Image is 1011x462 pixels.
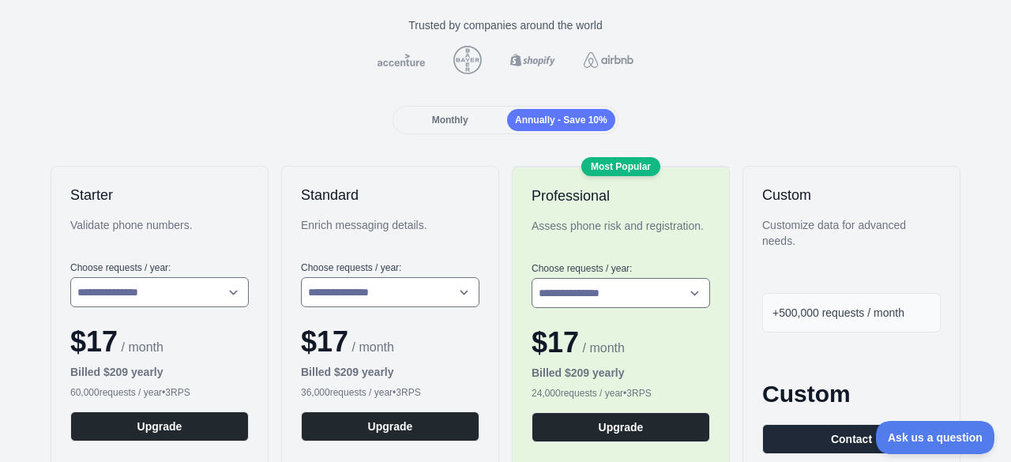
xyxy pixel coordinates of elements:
[772,306,904,319] span: +500,000 requests / month
[876,421,995,454] iframe: Toggle Customer Support
[532,262,710,275] label: Choose requests / year :
[762,217,941,265] div: Customize data for advanced needs.
[301,261,479,274] label: Choose requests / year :
[532,326,579,359] span: $ 17
[301,325,348,358] span: $ 17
